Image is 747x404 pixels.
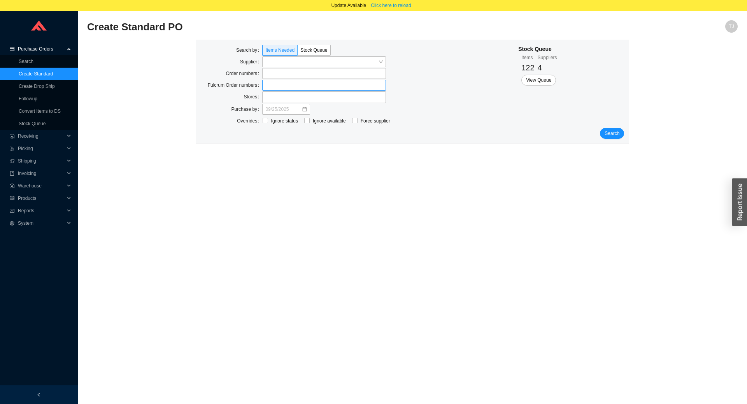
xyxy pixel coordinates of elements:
span: read [9,196,15,201]
span: Reports [18,205,65,217]
span: Click here to reload [371,2,411,9]
span: View Queue [526,76,551,84]
span: Invoicing [18,167,65,180]
span: Shipping [18,155,65,167]
div: Suppliers [538,54,557,61]
div: Stock Queue [518,45,557,54]
a: Followup [19,96,37,101]
label: Overrides [237,115,262,126]
a: Stock Queue [19,121,46,126]
label: Purchase by [231,104,262,115]
span: left [37,392,41,397]
div: Items [521,54,534,61]
button: View Queue [521,75,556,86]
input: 09/25/2025 [265,105,302,113]
span: 122 [521,63,534,72]
span: Ignore available [310,117,349,125]
a: Create Drop Ship [19,84,55,89]
span: System [18,217,65,229]
span: fund [9,208,15,213]
span: Search [605,129,619,137]
a: Convert Items to DS [19,108,61,114]
span: Items Needed [265,47,295,53]
h2: Create Standard PO [87,20,575,34]
button: Search [600,128,624,139]
label: Fulcrum Order numbers [208,80,263,91]
span: credit-card [9,47,15,51]
label: Order numbers [226,68,262,79]
span: setting [9,221,15,226]
label: Supplier: [240,56,262,67]
span: Force supplier [358,117,393,125]
span: Warehouse [18,180,65,192]
span: Stock Queue [300,47,327,53]
span: Purchase Orders [18,43,65,55]
span: TJ [729,20,734,33]
span: 4 [538,63,542,72]
a: Search [19,59,33,64]
label: Stores [244,91,262,102]
span: Receiving [18,130,65,142]
a: Create Standard [19,71,53,77]
label: Search by [236,45,262,56]
span: book [9,171,15,176]
span: Ignore status [268,117,301,125]
span: Products [18,192,65,205]
span: Picking [18,142,65,155]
